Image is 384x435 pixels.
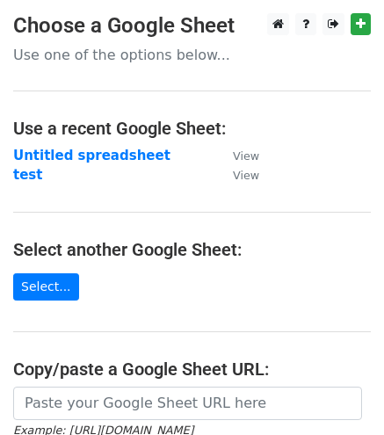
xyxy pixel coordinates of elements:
input: Paste your Google Sheet URL here [13,387,362,420]
h4: Copy/paste a Google Sheet URL: [13,359,371,380]
p: Use one of the options below... [13,46,371,64]
h4: Select another Google Sheet: [13,239,371,260]
a: test [13,167,42,183]
a: Untitled spreadsheet [13,148,170,163]
a: Select... [13,273,79,301]
a: View [215,148,259,163]
h3: Choose a Google Sheet [13,13,371,39]
small: View [233,149,259,163]
a: View [215,167,259,183]
h4: Use a recent Google Sheet: [13,118,371,139]
small: View [233,169,259,182]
